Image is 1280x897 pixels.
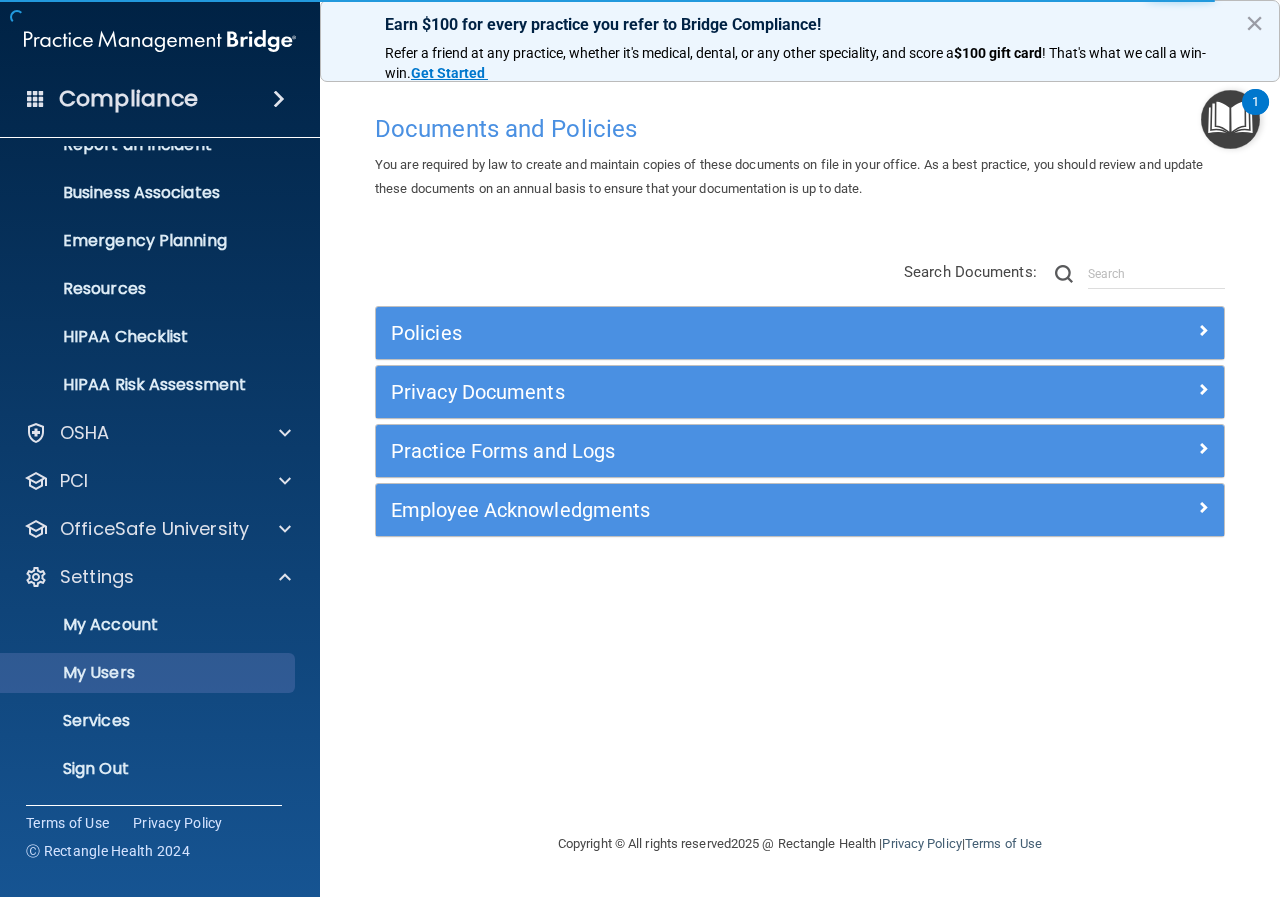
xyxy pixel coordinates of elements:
[60,421,110,445] p: OSHA
[13,615,286,635] p: My Account
[24,565,291,589] a: Settings
[13,375,286,395] p: HIPAA Risk Assessment
[59,85,198,113] h4: Compliance
[391,322,997,344] h5: Policies
[411,65,485,81] strong: Get Started
[391,435,1209,467] a: Practice Forms and Logs
[882,836,961,851] a: Privacy Policy
[1245,7,1264,39] button: Close
[391,440,997,462] h5: Practice Forms and Logs
[391,499,997,521] h5: Employee Acknowledgments
[391,376,1209,408] a: Privacy Documents
[26,841,190,861] span: Ⓒ Rectangle Health 2024
[391,381,997,403] h5: Privacy Documents
[375,116,1225,142] h4: Documents and Policies
[1252,102,1259,128] div: 1
[13,711,286,731] p: Services
[411,65,488,81] a: Get Started
[954,45,1042,61] strong: $100 gift card
[391,317,1209,349] a: Policies
[13,183,286,203] p: Business Associates
[13,135,286,155] p: Report an Incident
[385,45,1206,81] span: ! That's what we call a win-win.
[26,813,109,833] a: Terms of Use
[133,813,223,833] a: Privacy Policy
[13,231,286,251] p: Emergency Planning
[391,494,1209,526] a: Employee Acknowledgments
[385,15,1215,34] p: Earn $100 for every practice you refer to Bridge Compliance!
[24,21,296,61] img: PMB logo
[13,759,286,779] p: Sign Out
[1201,90,1260,149] button: Open Resource Center, 1 new notification
[60,517,249,541] p: OfficeSafe University
[375,157,1204,196] span: You are required by law to create and maintain copies of these documents on file in your office. ...
[1055,265,1073,283] img: ic-search.3b580494.png
[13,327,286,347] p: HIPAA Checklist
[24,421,291,445] a: OSHA
[24,517,291,541] a: OfficeSafe University
[435,812,1165,876] div: Copyright © All rights reserved 2025 @ Rectangle Health | |
[965,836,1042,851] a: Terms of Use
[24,469,291,493] a: PCI
[1088,259,1225,289] input: Search
[13,663,286,683] p: My Users
[13,279,286,299] p: Resources
[904,263,1037,281] span: Search Documents:
[60,565,134,589] p: Settings
[385,45,954,61] span: Refer a friend at any practice, whether it's medical, dental, or any other speciality, and score a
[60,469,88,493] p: PCI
